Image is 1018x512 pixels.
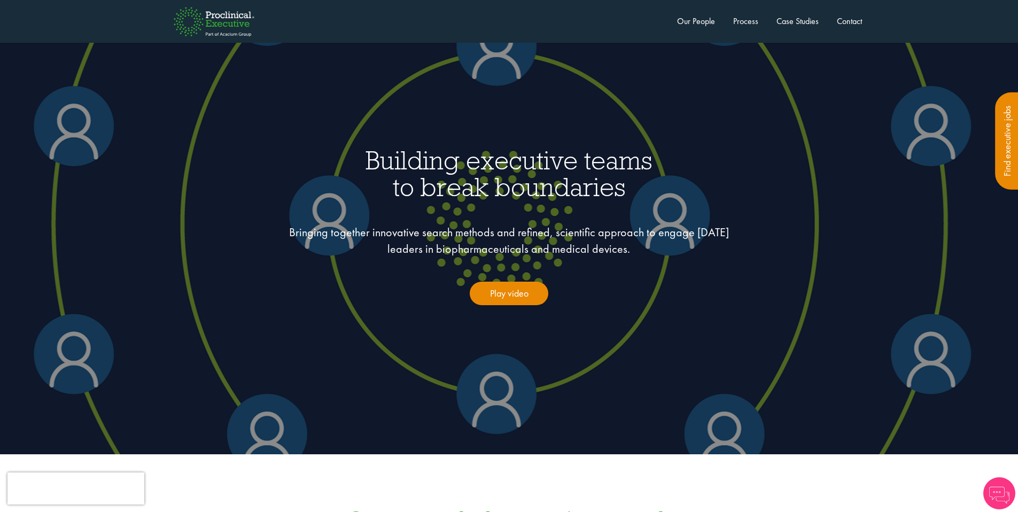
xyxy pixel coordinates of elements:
p: Bringing together innovative search methods and refined, scientific approach to engage [DATE] lea... [271,224,747,258]
a: Process [733,15,758,27]
img: Chatbot [983,477,1015,509]
a: Contact [837,15,862,27]
a: Play video [470,282,548,305]
h1: Building executive teams to break boundaries [113,147,906,200]
iframe: reCAPTCHA [7,472,144,505]
a: Our People [677,15,715,27]
a: Case Studies [776,15,819,27]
